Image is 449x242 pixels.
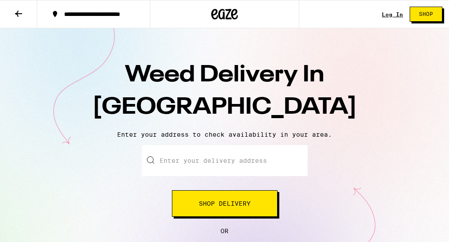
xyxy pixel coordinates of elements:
[142,145,308,176] input: Enter your delivery address
[9,131,440,138] p: Enter your address to check availability in your area.
[419,12,433,17] span: Shop
[382,12,403,17] a: Log In
[92,96,357,119] span: [GEOGRAPHIC_DATA]
[199,200,251,207] span: Shop Delivery
[403,7,449,22] a: Shop
[410,7,442,22] button: Shop
[172,190,278,217] button: Shop Delivery
[70,59,379,124] h1: Weed Delivery In
[221,227,228,234] span: OR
